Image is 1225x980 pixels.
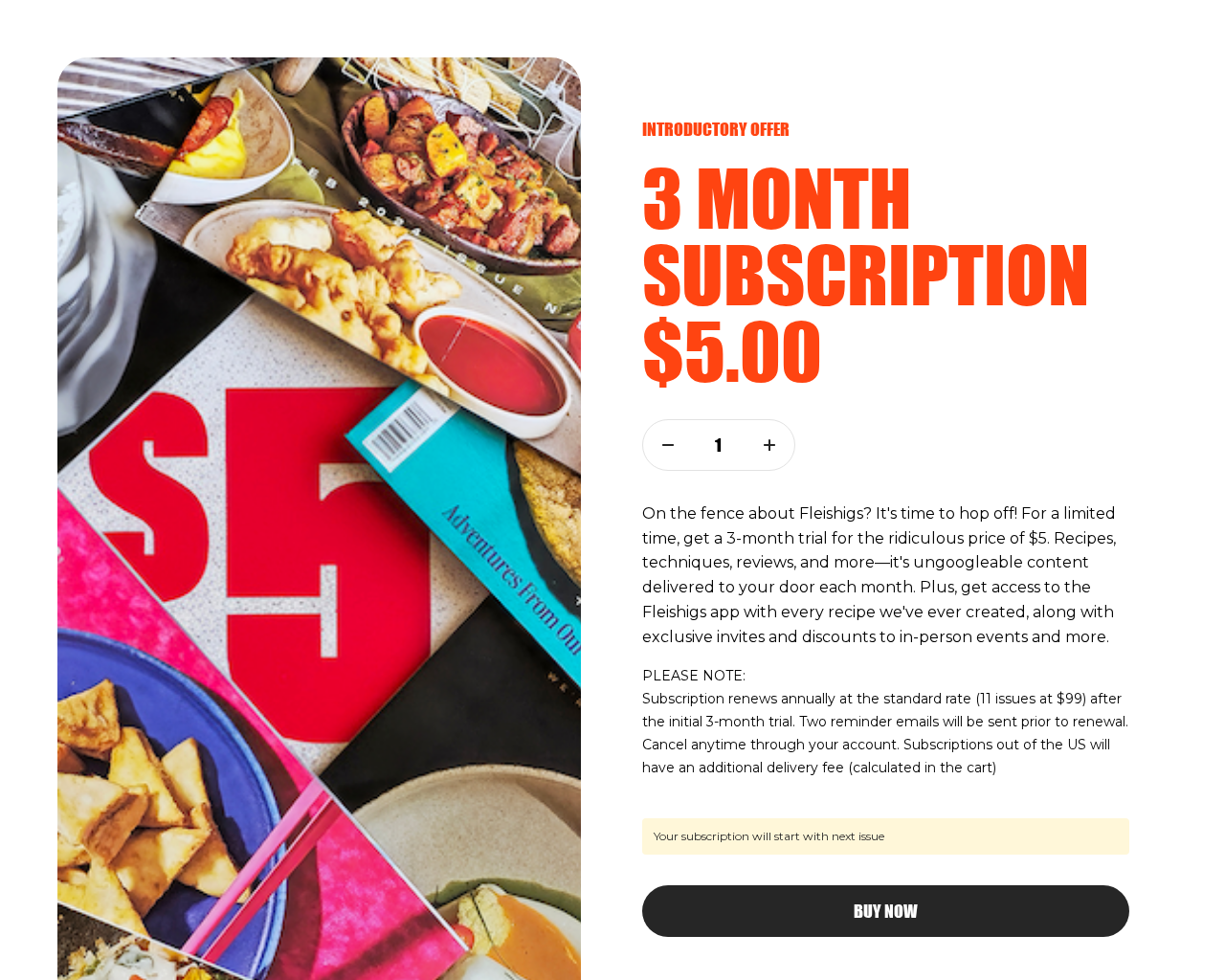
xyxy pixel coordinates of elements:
[854,902,918,920] span: Buy Now
[642,885,1129,937] button: Buy Now
[642,159,1129,312] h2: 3 month subscription
[642,501,1129,651] p: On the fence about Fleishigs? It's time to hop off! For a limited time, get a 3-month trial for t...
[642,665,1129,780] p: PLEASE NOTE: Subscription renews annually at the standard rate (11 issues at $99) after the initi...
[642,312,1129,389] h2: $5.00
[706,434,731,456] p: 1
[642,818,1129,855] span: Your subscription will start with next issue
[642,119,1129,140] p: introductory offer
